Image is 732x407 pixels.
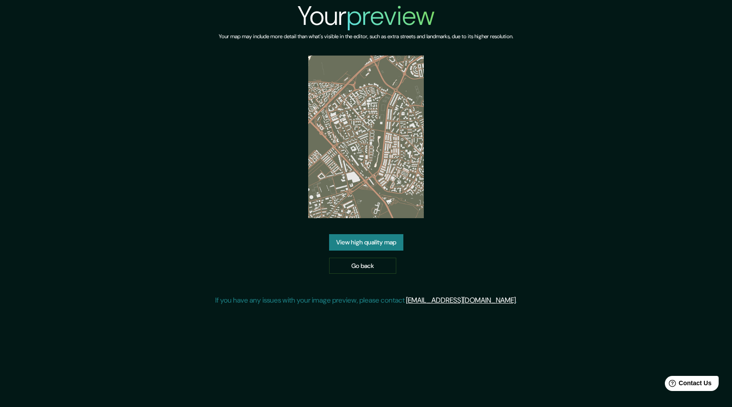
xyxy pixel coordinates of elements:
[329,258,396,274] a: Go back
[219,32,513,41] h6: Your map may include more detail than what's visible in the editor, such as extra streets and lan...
[308,56,423,218] img: created-map-preview
[653,372,722,397] iframe: Help widget launcher
[215,295,517,306] p: If you have any issues with your image preview, please contact .
[329,234,403,251] a: View high quality map
[406,295,516,305] a: [EMAIL_ADDRESS][DOMAIN_NAME]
